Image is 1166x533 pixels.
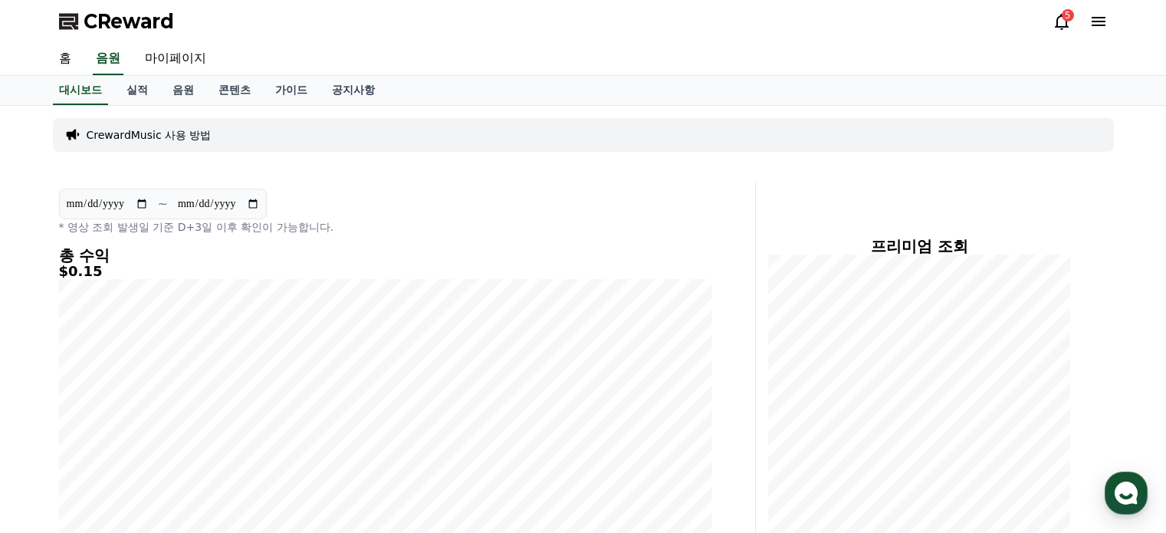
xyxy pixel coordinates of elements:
[47,43,84,75] a: 홈
[59,219,712,235] p: * 영상 조회 발생일 기준 D+3일 이후 확인이 가능합니다.
[206,76,263,105] a: 콘텐츠
[1053,12,1071,31] a: 5
[158,195,168,213] p: ~
[263,76,320,105] a: 가이드
[87,127,212,143] a: CrewardMusic 사용 방법
[59,264,712,279] h5: $0.15
[59,9,174,34] a: CReward
[114,76,160,105] a: 실적
[59,247,712,264] h4: 총 수익
[53,76,108,105] a: 대시보드
[84,9,174,34] span: CReward
[320,76,387,105] a: 공지사항
[133,43,218,75] a: 마이페이지
[1062,9,1074,21] div: 5
[768,238,1071,255] h4: 프리미엄 조회
[93,43,123,75] a: 음원
[160,76,206,105] a: 음원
